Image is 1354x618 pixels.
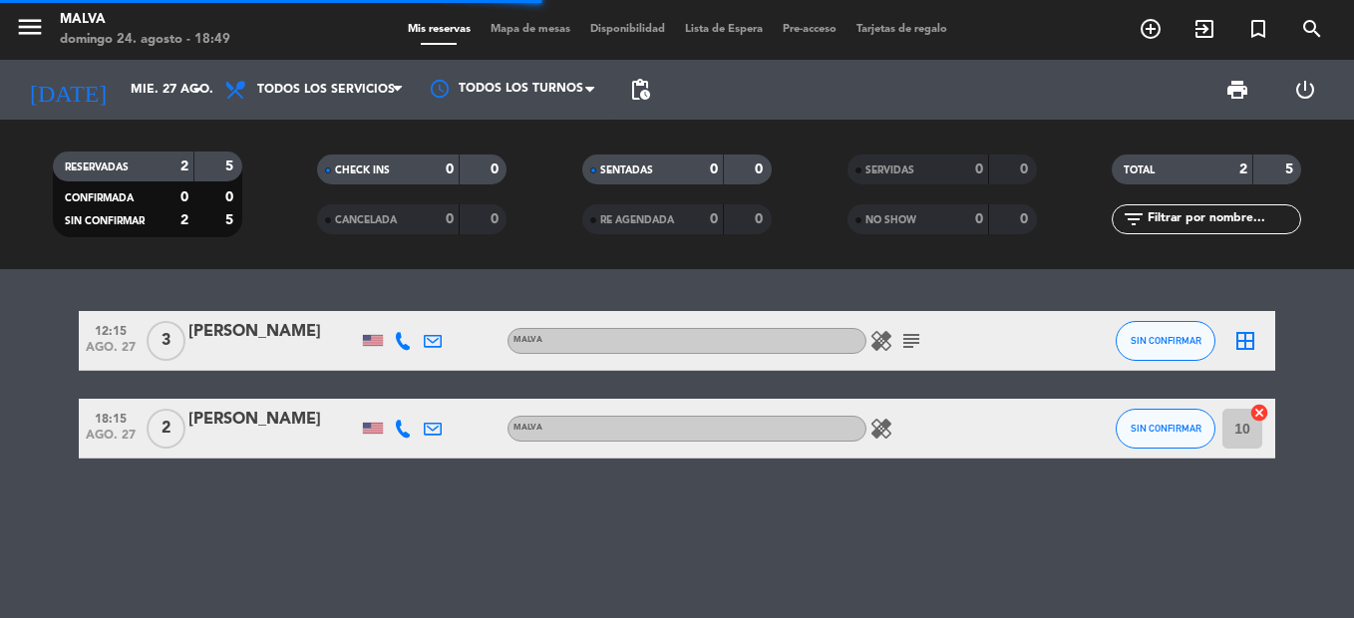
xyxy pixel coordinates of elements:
strong: 0 [1020,162,1032,176]
span: 12:15 [86,318,136,341]
span: RESERVAR MESA [1124,12,1178,46]
i: [DATE] [15,68,121,112]
span: TOTAL [1124,165,1155,175]
span: CANCELADA [335,215,397,225]
strong: 5 [225,213,237,227]
strong: 2 [180,159,188,173]
i: menu [15,12,45,42]
i: healing [869,417,893,441]
i: turned_in_not [1246,17,1270,41]
i: subject [899,329,923,353]
div: [PERSON_NAME] [188,407,358,433]
strong: 0 [491,162,503,176]
strong: 0 [446,162,454,176]
span: Mapa de mesas [481,24,580,35]
span: Disponibilidad [580,24,675,35]
strong: 0 [710,162,718,176]
i: arrow_drop_down [185,78,209,102]
button: SIN CONFIRMAR [1116,409,1215,449]
strong: 0 [710,212,718,226]
span: RESERVADAS [65,162,129,172]
span: 18:15 [86,406,136,429]
span: Todos los servicios [257,83,395,97]
span: pending_actions [628,78,652,102]
span: SERVIDAS [865,165,914,175]
span: 3 [147,321,185,361]
span: ago. 27 [86,341,136,364]
div: Malva [60,10,230,30]
strong: 0 [755,162,767,176]
span: SIN CONFIRMAR [1131,423,1201,434]
i: filter_list [1122,207,1146,231]
span: BUSCAR [1285,12,1339,46]
strong: 0 [446,212,454,226]
div: LOG OUT [1271,60,1339,120]
span: MALVA [513,424,542,432]
strong: 5 [1285,162,1297,176]
i: healing [869,329,893,353]
strong: 2 [180,213,188,227]
span: NO SHOW [865,215,916,225]
span: Lista de Espera [675,24,773,35]
span: ago. 27 [86,429,136,452]
span: SENTADAS [600,165,653,175]
strong: 0 [491,212,503,226]
span: SIN CONFIRMAR [1131,335,1201,346]
button: SIN CONFIRMAR [1116,321,1215,361]
strong: 5 [225,159,237,173]
strong: 0 [975,162,983,176]
span: CONFIRMADA [65,193,134,203]
span: RE AGENDADA [600,215,674,225]
span: 2 [147,409,185,449]
strong: 2 [1239,162,1247,176]
i: power_settings_new [1293,78,1317,102]
span: Mis reservas [398,24,481,35]
span: Tarjetas de regalo [846,24,957,35]
i: border_all [1233,329,1257,353]
strong: 0 [975,212,983,226]
span: SIN CONFIRMAR [65,216,145,226]
span: MALVA [513,336,542,344]
div: [PERSON_NAME] [188,319,358,345]
span: Reserva especial [1231,12,1285,46]
span: print [1225,78,1249,102]
input: Filtrar por nombre... [1146,208,1300,230]
strong: 0 [755,212,767,226]
span: CHECK INS [335,165,390,175]
i: add_circle_outline [1139,17,1163,41]
strong: 0 [1020,212,1032,226]
i: exit_to_app [1192,17,1216,41]
strong: 0 [225,190,237,204]
i: cancel [1249,403,1269,423]
strong: 0 [180,190,188,204]
span: Pre-acceso [773,24,846,35]
div: domingo 24. agosto - 18:49 [60,30,230,50]
i: search [1300,17,1324,41]
button: menu [15,12,45,49]
span: WALK IN [1178,12,1231,46]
